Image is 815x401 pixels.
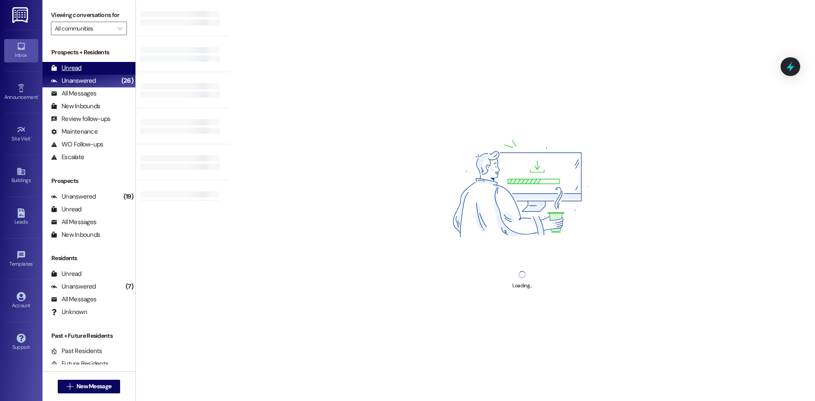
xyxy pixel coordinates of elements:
div: (7) [124,280,135,293]
div: All Messages [51,295,96,304]
a: Leads [4,206,38,229]
label: Viewing conversations for [51,8,127,22]
i:  [118,25,122,32]
i:  [67,383,73,390]
a: Site Visit • [4,123,38,146]
a: Support [4,331,38,354]
div: New Inbounds [51,102,100,111]
div: (26) [119,74,135,87]
input: All communities [55,22,113,35]
div: Future Residents [51,359,108,368]
div: Prospects [42,177,135,185]
button: New Message [58,380,121,393]
div: Review follow-ups [51,115,110,123]
div: Unknown [51,308,87,317]
div: Unread [51,205,81,214]
div: Past Residents [51,347,102,356]
img: ResiDesk Logo [12,7,30,23]
div: Prospects + Residents [42,48,135,57]
div: Past + Future Residents [42,331,135,340]
span: • [33,260,34,266]
a: Account [4,289,38,312]
div: Residents [42,254,135,263]
div: Escalate [51,153,84,162]
div: Unanswered [51,76,96,85]
div: Loading... [512,281,531,290]
div: Unanswered [51,192,96,201]
a: Templates • [4,248,38,271]
div: All Messages [51,218,96,227]
div: WO Follow-ups [51,140,103,149]
div: Unread [51,269,81,278]
a: Inbox [4,39,38,62]
div: New Inbounds [51,230,100,239]
div: (19) [121,190,135,203]
div: All Messages [51,89,96,98]
div: Unanswered [51,282,96,291]
div: Unread [51,64,81,73]
a: Buildings [4,164,38,187]
div: Maintenance [51,127,98,136]
span: New Message [76,382,111,391]
span: • [31,135,32,140]
span: • [38,93,39,99]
